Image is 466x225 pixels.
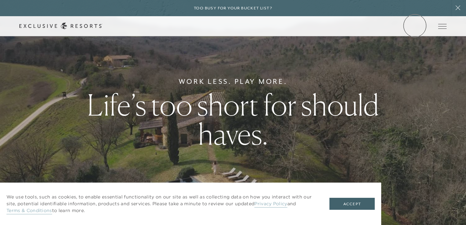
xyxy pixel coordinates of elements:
a: Privacy Policy [254,201,287,208]
p: We use tools, such as cookies, to enable essential functionality on our site as well as collectin... [6,194,316,214]
h6: Work Less. Play More. [179,76,288,87]
h1: Life’s too short for should haves. [82,90,385,149]
h6: Too busy for your bucket list? [194,5,272,11]
button: Open navigation [438,24,447,28]
a: Terms & Conditions [6,208,52,214]
button: Accept [329,198,375,210]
